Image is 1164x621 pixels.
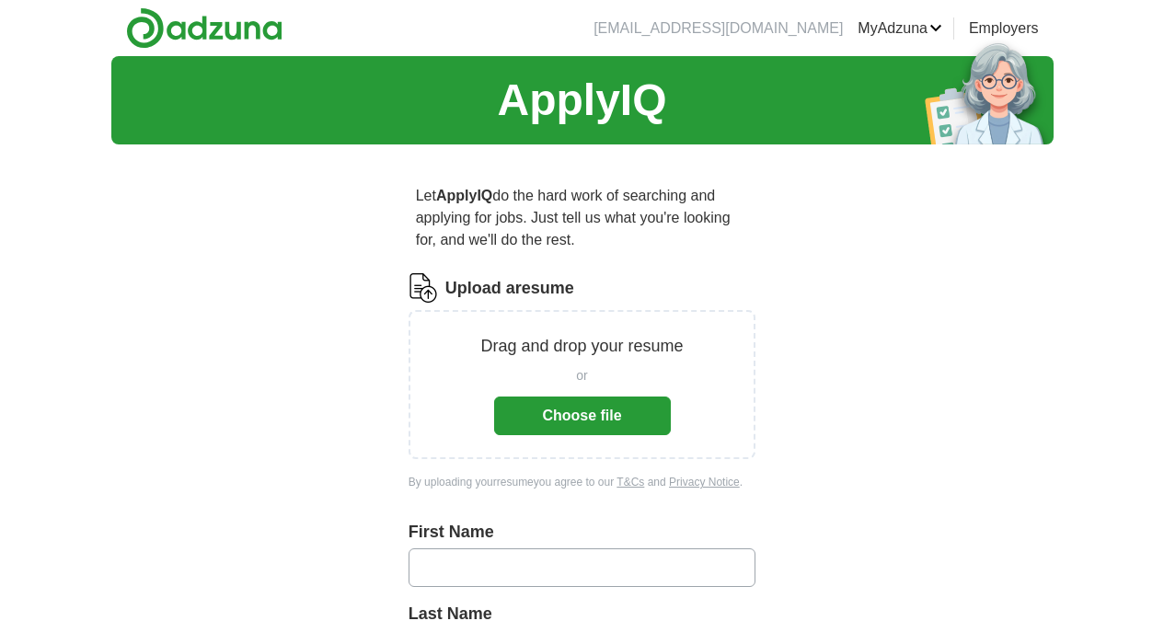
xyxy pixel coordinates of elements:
a: MyAdzuna [858,17,942,40]
a: T&Cs [617,476,644,489]
img: CV Icon [409,273,438,303]
span: or [576,366,587,385]
a: Employers [969,17,1039,40]
label: First Name [409,520,756,545]
strong: ApplyIQ [436,188,492,203]
button: Choose file [494,397,671,435]
label: Upload a resume [445,276,574,301]
h1: ApplyIQ [497,67,666,133]
div: By uploading your resume you agree to our and . [409,474,756,490]
p: Let do the hard work of searching and applying for jobs. Just tell us what you're looking for, an... [409,178,756,259]
p: Drag and drop your resume [480,334,683,359]
li: [EMAIL_ADDRESS][DOMAIN_NAME] [594,17,843,40]
a: Privacy Notice [669,476,740,489]
img: Adzuna logo [126,7,282,49]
